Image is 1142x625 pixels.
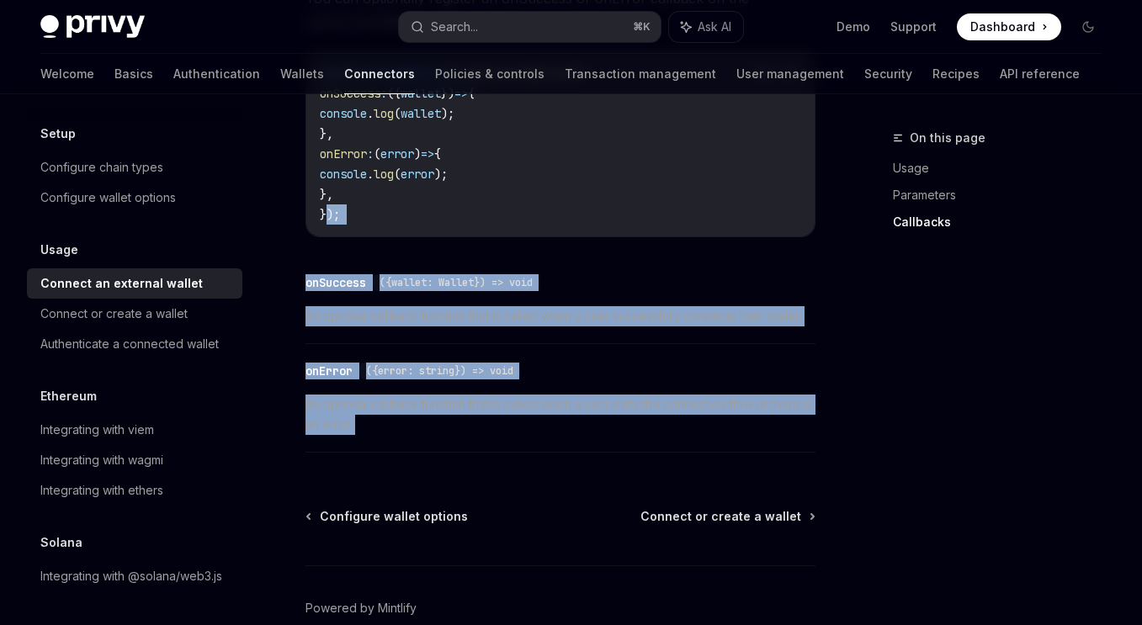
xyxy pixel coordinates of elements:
span: Connect or create a wallet [640,508,801,525]
span: ) [414,146,421,162]
button: Ask AI [669,12,743,42]
div: Integrating with viem [40,420,154,440]
a: Usage [893,155,1115,182]
span: ); [441,106,454,121]
span: Dashboard [970,19,1035,35]
span: error [380,146,414,162]
span: . [367,106,374,121]
span: ({wallet: Wallet}) => void [380,276,533,289]
a: Powered by Mintlify [305,600,417,617]
a: Connect or create a wallet [640,508,814,525]
span: }); [320,207,340,222]
span: }, [320,126,333,141]
span: console [320,167,367,182]
a: Demo [837,19,870,35]
span: ( [394,167,401,182]
span: : [367,146,374,162]
h5: Setup [40,124,76,144]
span: log [374,167,394,182]
a: User management [736,54,844,94]
span: . [367,167,374,182]
div: Configure chain types [40,157,163,177]
div: Connect or create a wallet [40,304,188,324]
a: Integrating with wagmi [27,445,242,475]
span: ); [434,167,448,182]
a: Security [864,54,912,94]
span: ⌘ K [633,20,651,34]
img: dark logo [40,15,145,39]
span: => [421,146,434,162]
div: onError [305,363,353,379]
div: Integrating with ethers [40,480,163,501]
a: Integrating with viem [27,415,242,445]
a: Wallets [280,54,324,94]
a: Configure chain types [27,152,242,183]
span: }, [320,187,333,202]
a: Configure wallet options [27,183,242,213]
h5: Solana [40,532,82,553]
div: onSuccess [305,274,366,291]
a: Connect or create a wallet [27,299,242,329]
a: Support [890,19,937,35]
a: Welcome [40,54,94,94]
h5: Ethereum [40,386,97,406]
a: Authenticate a connected wallet [27,329,242,359]
div: Integrating with @solana/web3.js [40,566,222,586]
span: onError [320,146,367,162]
a: Dashboard [957,13,1061,40]
button: Toggle dark mode [1075,13,1102,40]
span: Ask AI [698,19,731,35]
button: Search...⌘K [399,12,661,42]
div: Configure wallet options [40,188,176,208]
span: ( [394,106,401,121]
a: Callbacks [893,209,1115,236]
span: error [401,167,434,182]
span: wallet [401,106,441,121]
span: console [320,106,367,121]
a: Policies & controls [435,54,544,94]
a: API reference [1000,54,1080,94]
a: Connect an external wallet [27,268,242,299]
h5: Usage [40,240,78,260]
div: Integrating with wagmi [40,450,163,470]
a: Parameters [893,182,1115,209]
a: Integrating with ethers [27,475,242,506]
a: Basics [114,54,153,94]
span: On this page [910,128,985,148]
a: Configure wallet options [307,508,468,525]
a: Connectors [344,54,415,94]
div: Connect an external wallet [40,273,203,294]
span: ( [374,146,380,162]
a: Authentication [173,54,260,94]
span: Configure wallet options [320,508,468,525]
a: Recipes [932,54,980,94]
div: Search... [431,17,478,37]
span: log [374,106,394,121]
div: Authenticate a connected wallet [40,334,219,354]
span: An optional callback function that is called when a user exits the connection flow or there is an... [305,395,815,435]
a: Transaction management [565,54,716,94]
a: Integrating with @solana/web3.js [27,561,242,591]
span: ({error: string}) => void [366,364,513,378]
span: An optional callback function that is called when a user successfully connects their wallet. [305,306,815,326]
span: { [434,146,441,162]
